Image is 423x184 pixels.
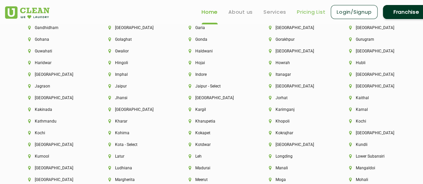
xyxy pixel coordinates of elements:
[269,72,326,77] li: Itanagar
[349,154,407,159] li: Lower Subansiri
[108,107,166,112] li: [GEOGRAPHIC_DATA]
[269,84,326,88] li: [GEOGRAPHIC_DATA]
[189,107,246,112] li: Kargil
[189,142,246,147] li: Kotdwar
[28,60,86,65] li: Haridwar
[189,154,246,159] li: Leh
[28,96,86,100] li: [GEOGRAPHIC_DATA]
[331,5,378,19] a: Login/Signup
[269,96,326,100] li: Jorhat
[349,166,407,170] li: Mangaldoi
[349,96,407,100] li: Kaithal
[108,84,166,88] li: Jaipur
[269,107,326,112] li: Karimganj
[28,25,86,30] li: Gandhidham
[349,49,407,53] li: [GEOGRAPHIC_DATA]
[28,49,86,53] li: Guwahati
[349,72,407,77] li: [GEOGRAPHIC_DATA]
[269,131,326,135] li: Kokrajhar
[269,25,326,30] li: [GEOGRAPHIC_DATA]
[349,84,407,88] li: [GEOGRAPHIC_DATA]
[228,8,253,16] a: About us
[263,8,286,16] a: Services
[189,96,246,100] li: [GEOGRAPHIC_DATA]
[5,6,49,19] img: UClean Laundry and Dry Cleaning
[189,166,246,170] li: Madurai
[108,37,166,42] li: Golaghat
[108,142,166,147] li: Kota - Select
[189,177,246,182] li: Meerut
[108,131,166,135] li: Kohima
[108,177,166,182] li: Margherita
[349,177,407,182] li: Mohali
[189,25,246,30] li: Garia
[28,166,86,170] li: [GEOGRAPHIC_DATA]
[108,166,166,170] li: Ludhiana
[349,25,407,30] li: [GEOGRAPHIC_DATA]
[269,49,326,53] li: [GEOGRAPHIC_DATA]
[28,119,86,124] li: Kathmandu
[108,154,166,159] li: Latur
[269,177,326,182] li: Moga
[269,60,326,65] li: Howrah
[269,154,326,159] li: Longding
[108,119,166,124] li: Kharar
[269,166,326,170] li: Manali
[108,96,166,100] li: Jhansi
[28,84,86,88] li: Jagraon
[349,37,407,42] li: Gurugram
[349,131,407,135] li: [GEOGRAPHIC_DATA]
[189,49,246,53] li: Haldwani
[202,8,218,16] a: Home
[108,60,166,65] li: Hingoli
[189,131,246,135] li: Kokapet
[28,72,86,77] li: [GEOGRAPHIC_DATA]
[349,142,407,147] li: Kundli
[108,25,166,30] li: [GEOGRAPHIC_DATA]
[28,177,86,182] li: [GEOGRAPHIC_DATA]
[28,142,86,147] li: [GEOGRAPHIC_DATA]
[349,107,407,112] li: Karnal
[189,84,246,88] li: Jaipur - Select
[28,107,86,112] li: Kakinada
[349,119,407,124] li: Kochi
[28,37,86,42] li: Gohana
[189,72,246,77] li: Indore
[189,60,246,65] li: Hojai
[108,49,166,53] li: Gwalior
[189,119,246,124] li: Kharupetia
[189,37,246,42] li: Gonda
[269,37,326,42] li: Gorakhpur
[349,60,407,65] li: Hubli
[269,119,326,124] li: Khopoli
[269,142,326,147] li: [GEOGRAPHIC_DATA]
[28,154,86,159] li: Kurnool
[108,72,166,77] li: Imphal
[297,8,325,16] a: Pricing List
[28,131,86,135] li: Kochi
